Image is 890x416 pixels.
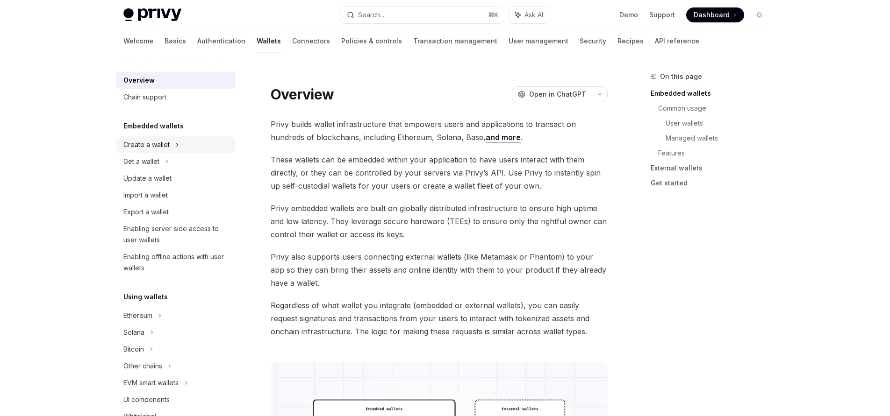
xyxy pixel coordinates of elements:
[257,30,281,52] a: Wallets
[509,7,550,23] button: Ask AI
[116,391,236,408] a: UI components
[116,187,236,204] a: Import a wallet
[660,71,702,82] span: On this page
[488,11,498,19] span: ⌘ K
[123,139,170,150] div: Create a wallet
[116,220,236,248] a: Enabling server-side access to user wallets
[271,299,608,338] span: Regardless of what wallet you integrate (embedded or external wallets), you can easily request si...
[649,10,675,20] a: Support
[340,7,504,23] button: Search...⌘K
[123,92,166,103] div: Chain support
[271,202,608,241] span: Privy embedded wallets are built on globally distributed infrastructure to ensure high uptime and...
[123,251,230,274] div: Enabling offline actions with user wallets
[116,248,236,276] a: Enabling offline actions with user wallets
[292,30,330,52] a: Connectors
[271,86,334,103] h1: Overview
[123,156,159,167] div: Get a wallet
[116,89,236,106] a: Chain support
[123,377,179,388] div: EVM smart wallets
[123,291,168,303] h5: Using wallets
[123,120,184,132] h5: Embedded wallets
[666,116,774,131] a: User wallets
[123,344,144,355] div: Bitcoin
[651,176,774,190] a: Get started
[116,170,236,187] a: Update a wallet
[271,118,608,144] span: Privy builds wallet infrastructure that empowers users and applications to transact on hundreds o...
[617,30,644,52] a: Recipes
[529,90,586,99] span: Open in ChatGPT
[123,394,170,405] div: UI components
[658,101,774,116] a: Common usage
[512,86,592,102] button: Open in ChatGPT
[651,161,774,176] a: External wallets
[123,75,155,86] div: Overview
[123,173,172,184] div: Update a wallet
[486,133,521,142] a: and more
[694,10,730,20] span: Dashboard
[752,7,767,22] button: Toggle dark mode
[658,146,774,161] a: Features
[123,206,169,218] div: Export a wallet
[116,204,236,220] a: Export a wallet
[341,30,402,52] a: Policies & controls
[358,9,384,21] div: Search...
[651,86,774,101] a: Embedded wallets
[271,250,608,289] span: Privy also supports users connecting external wallets (like Metamask or Phantom) to your app so t...
[413,30,497,52] a: Transaction management
[666,131,774,146] a: Managed wallets
[123,223,230,246] div: Enabling server-side access to user wallets
[123,8,181,21] img: light logo
[686,7,744,22] a: Dashboard
[123,327,144,338] div: Solana
[123,360,162,372] div: Other chains
[580,30,606,52] a: Security
[165,30,186,52] a: Basics
[197,30,245,52] a: Authentication
[509,30,568,52] a: User management
[655,30,699,52] a: API reference
[123,30,153,52] a: Welcome
[271,153,608,192] span: These wallets can be embedded within your application to have users interact with them directly, ...
[123,310,152,321] div: Ethereum
[619,10,638,20] a: Demo
[123,190,168,201] div: Import a wallet
[116,72,236,89] a: Overview
[524,10,543,20] span: Ask AI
